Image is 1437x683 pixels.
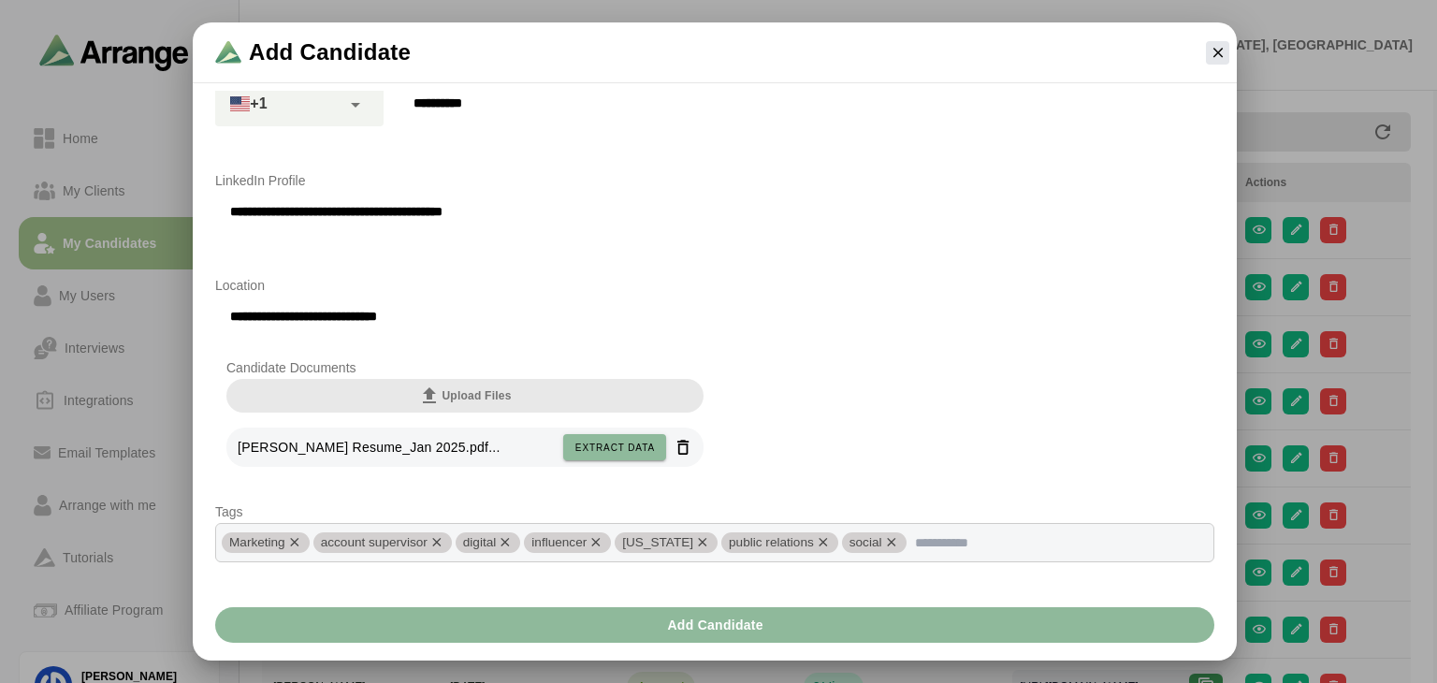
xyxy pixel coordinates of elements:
button: Add Candidate [215,607,1214,643]
span: [PERSON_NAME] Resume_Jan 2025.pdf... [238,440,501,455]
p: LinkedIn Profile [215,169,1214,192]
span: Add Candidate [666,607,763,643]
span: Add Candidate [249,37,411,67]
p: Tags [215,501,1214,523]
span: Marketing [229,535,285,549]
span: account supervisor [321,535,428,549]
span: Upload Files [418,385,511,407]
span: Extract data [574,443,655,453]
span: public relations [729,535,814,549]
button: Upload Files [226,379,704,413]
button: Extract data [563,434,666,460]
p: Location [215,274,1214,297]
span: influencer [531,535,587,549]
span: [US_STATE] [622,535,693,549]
span: social [849,535,882,549]
p: Candidate Documents [226,356,704,379]
span: digital [463,535,497,549]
